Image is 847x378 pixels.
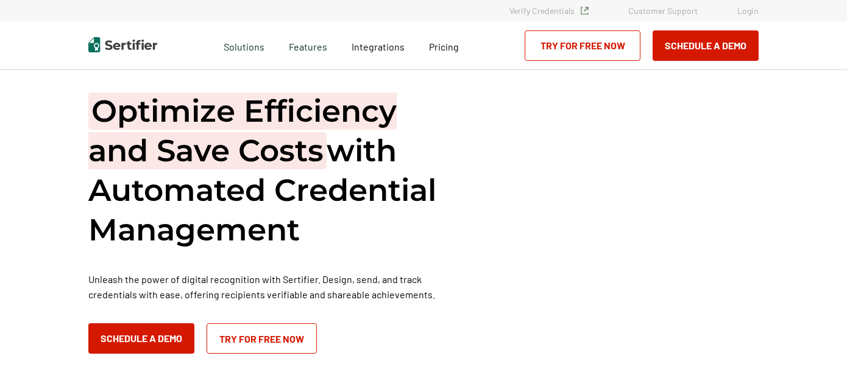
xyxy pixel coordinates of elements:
[429,41,459,52] span: Pricing
[628,5,698,16] a: Customer Support
[509,5,589,16] a: Verify Credentials
[224,38,264,53] span: Solutions
[88,37,157,52] img: Sertifier | Digital Credentialing Platform
[352,38,405,53] a: Integrations
[525,30,640,61] a: Try for Free Now
[581,7,589,15] img: Verified
[88,91,454,250] h1: with Automated Credential Management
[737,5,759,16] a: Login
[88,93,397,169] span: Optimize Efficiency and Save Costs
[429,38,459,53] a: Pricing
[352,41,405,52] span: Integrations
[289,38,327,53] span: Features
[207,323,317,354] a: Try for Free Now
[88,271,454,302] p: Unleash the power of digital recognition with Sertifier. Design, send, and track credentials with...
